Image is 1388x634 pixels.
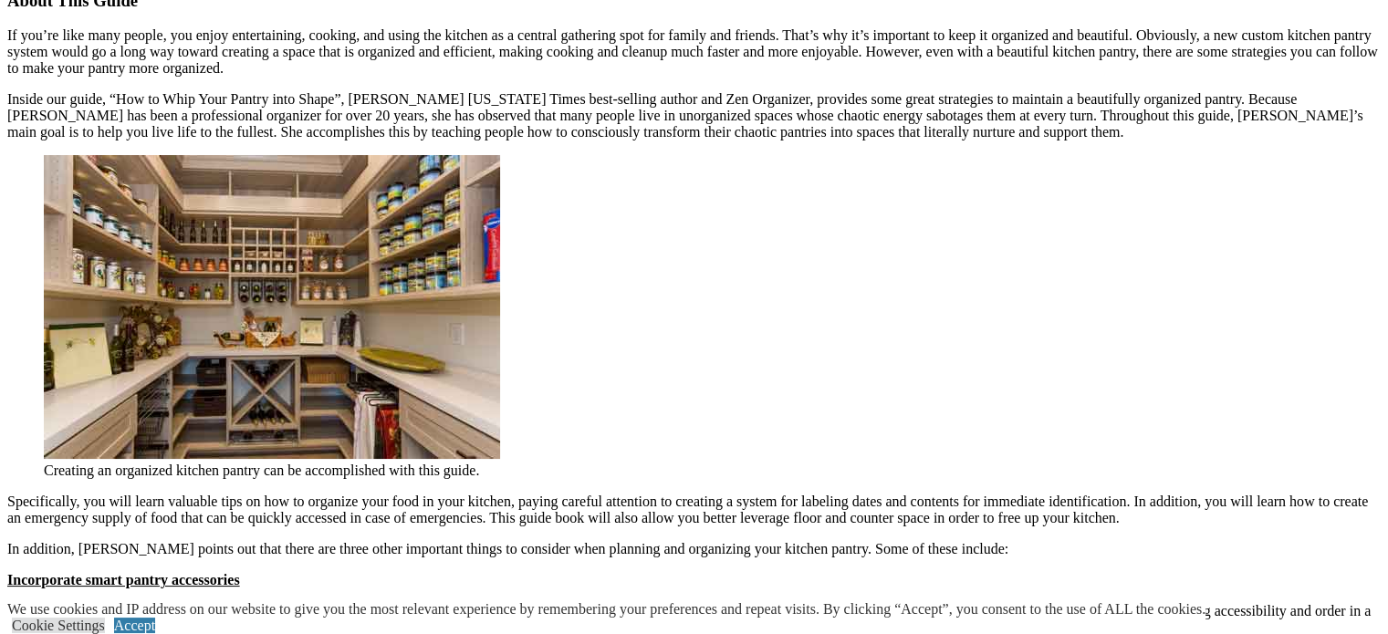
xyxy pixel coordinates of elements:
[44,155,500,459] img: Whip your kitchen pantry into shape.
[44,463,500,479] figcaption: Creating an organized kitchen pantry can be accomplished with this guide.
[114,618,155,633] a: Accept
[12,618,105,633] a: Cookie Settings
[7,91,1381,140] p: Inside our guide, “How to Whip Your Pantry into Shape”, [PERSON_NAME] [US_STATE] Times best-selli...
[7,601,1205,618] div: We use cookies and IP address on our website to give you the most relevant experience by remember...
[7,494,1381,526] p: Specifically, you will learn valuable tips on how to organize your food in your kitchen, paying c...
[7,27,1381,77] p: If you’re like many people, you enjoy entertaining, cooking, and using the kitchen as a central g...
[7,572,240,587] u: Incorporate smart pantry accessories
[7,541,1381,557] p: In addition, [PERSON_NAME] points out that there are three other important things to consider whe...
